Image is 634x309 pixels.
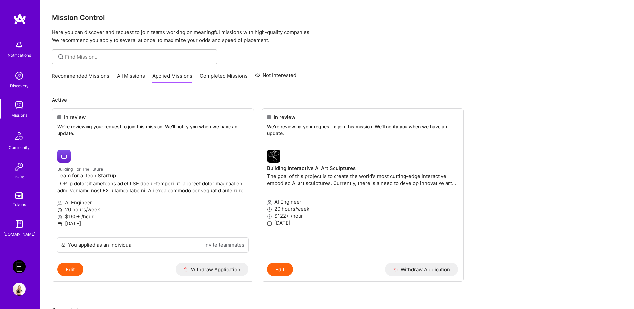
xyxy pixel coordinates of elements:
[57,199,248,206] p: AI Engineer
[13,13,26,25] img: logo
[13,201,26,208] div: Tokens
[9,144,30,151] div: Community
[57,150,71,163] img: Building For The Future company logo
[13,38,26,52] img: bell
[13,260,26,273] img: Endeavor: Data Team- 3338DES275
[57,180,248,194] p: LOR ip dolorsit ametcons ad elit SE doeiu-tempori ut laboreet dolor magnaal eni admi veniamq nost...
[68,242,133,248] div: You applied as an individual
[117,72,145,83] a: All Missions
[267,214,272,219] i: icon MoneyGray
[267,263,293,276] button: Edit
[57,222,62,227] i: icon Calendar
[57,173,248,179] h4: Team for a Tech Startup
[13,217,26,231] img: guide book
[52,28,622,44] p: Here you can discover and request to join teams working on meaningful missions with high-quality ...
[57,263,83,276] button: Edit
[176,263,249,276] button: Withdraw Application
[14,173,24,180] div: Invite
[11,112,27,119] div: Missions
[57,123,248,136] p: We're reviewing your request to join this mission. We'll notify you when we have an update.
[267,207,272,212] i: icon Clock
[267,150,280,163] img: company logo
[13,69,26,82] img: discovery
[65,53,212,60] input: Find Mission...
[267,212,458,219] p: $122+ /hour
[57,220,248,227] p: [DATE]
[255,71,296,83] a: Not Interested
[64,114,86,121] span: In review
[13,283,26,296] img: User Avatar
[13,160,26,173] img: Invite
[15,192,23,199] img: tokens
[57,53,65,61] i: icon SearchGrey
[152,72,192,83] a: Applied Missions
[52,144,254,237] a: Building For The Future company logoBuilding For The FutureTeam for a Tech StartupLOR ip dolorsit...
[52,13,622,22] h3: Mission Control
[204,242,244,248] a: Invite teammates
[274,114,295,121] span: In review
[267,165,458,171] h4: Building Interactive AI Art Sculptures
[57,208,62,213] i: icon Clock
[3,231,35,238] div: [DOMAIN_NAME]
[13,99,26,112] img: teamwork
[267,200,272,205] i: icon Applicant
[52,72,109,83] a: Recommended Missions
[10,82,29,89] div: Discovery
[57,201,62,206] i: icon Applicant
[267,199,458,205] p: AI Engineer
[52,96,622,103] p: Active
[57,206,248,213] p: 20 hours/week
[11,260,27,273] a: Endeavor: Data Team- 3338DES275
[262,144,463,263] a: company logoBuilding Interactive AI Art SculpturesThe goal of this project is to create the world...
[267,123,458,136] p: We're reviewing your request to join this mission. We'll notify you when we have an update.
[267,219,458,226] p: [DATE]
[57,167,103,172] small: Building For The Future
[8,52,31,59] div: Notifications
[57,215,62,220] i: icon MoneyGray
[267,173,458,187] p: The goal of this project is to create the world's most cutting-edge interactive, embodied AI art ...
[57,213,248,220] p: $160+ /hour
[267,205,458,212] p: 20 hours/week
[200,72,248,83] a: Completed Missions
[267,221,272,226] i: icon Calendar
[11,128,27,144] img: Community
[385,263,458,276] button: Withdraw Application
[11,283,27,296] a: User Avatar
